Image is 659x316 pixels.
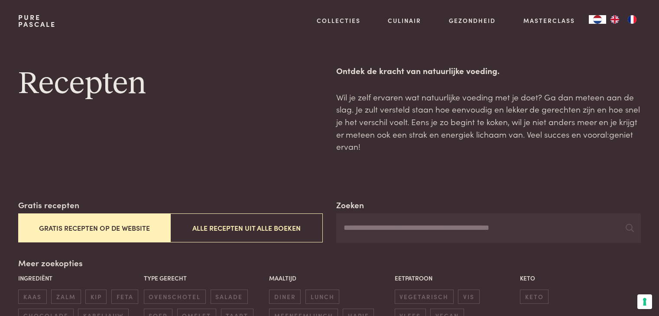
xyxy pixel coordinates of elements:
[144,290,206,304] span: ovenschotel
[211,290,248,304] span: salade
[18,213,170,242] button: Gratis recepten op de website
[18,64,322,103] h1: Recepten
[388,16,421,25] a: Culinair
[395,274,516,283] p: Eetpatroon
[85,290,107,304] span: kip
[144,274,265,283] p: Type gerecht
[111,290,138,304] span: feta
[305,290,339,304] span: lunch
[606,15,641,24] ul: Language list
[18,290,46,304] span: kaas
[520,274,641,283] p: Keto
[336,199,364,211] label: Zoeken
[449,16,496,25] a: Gezondheid
[269,274,390,283] p: Maaltijd
[606,15,623,24] a: EN
[395,290,454,304] span: vegetarisch
[589,15,606,24] a: NL
[623,15,641,24] a: FR
[336,91,640,153] p: Wil je zelf ervaren wat natuurlijke voeding met je doet? Ga dan meteen aan de slag. Je zult verst...
[589,15,606,24] div: Language
[170,213,322,242] button: Alle recepten uit alle boeken
[520,290,549,304] span: keto
[51,290,81,304] span: zalm
[523,16,575,25] a: Masterclass
[589,15,641,24] aside: Language selected: Nederlands
[458,290,479,304] span: vis
[317,16,360,25] a: Collecties
[336,64,500,76] strong: Ontdek de kracht van natuurlijke voeding.
[18,199,79,211] label: Gratis recepten
[18,14,56,28] a: PurePascale
[269,290,301,304] span: diner
[18,274,139,283] p: Ingrediënt
[637,294,652,309] button: Uw voorkeuren voor toestemming voor trackingtechnologieën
